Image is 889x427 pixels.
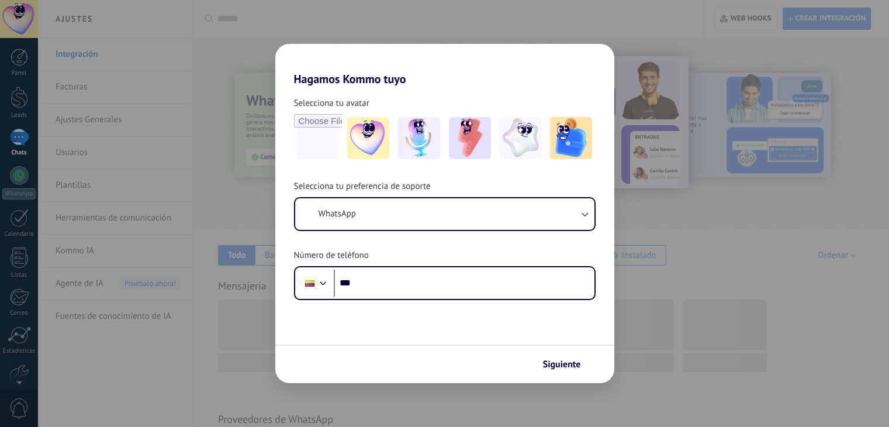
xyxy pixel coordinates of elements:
span: Selecciona tu preferencia de soporte [294,181,431,192]
img: -3.jpeg [449,117,491,159]
span: Número de teléfono [294,250,369,261]
button: Siguiente [538,354,597,374]
img: -4.jpeg [500,117,542,159]
img: -2.jpeg [398,117,440,159]
span: Siguiente [543,360,581,369]
img: -1.jpeg [347,117,389,159]
h2: Hagamos Kommo tuyo [275,44,614,86]
span: Selecciona tu avatar [294,98,369,109]
div: Colombia: + 57 [299,271,321,295]
button: WhatsApp [295,198,594,230]
span: WhatsApp [319,208,356,220]
img: -5.jpeg [550,117,592,159]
